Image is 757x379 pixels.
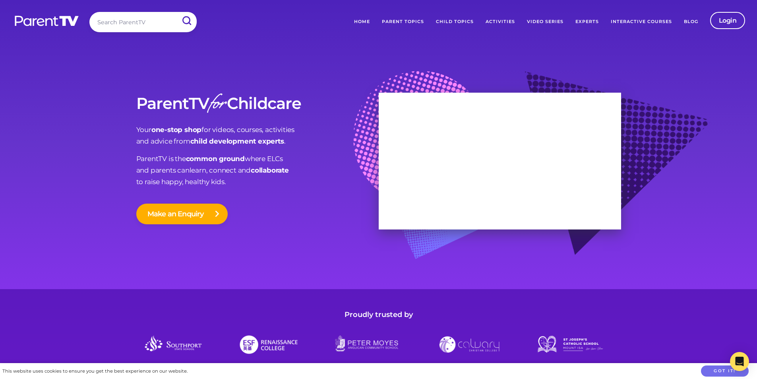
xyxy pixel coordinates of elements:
a: Interactive Courses [605,12,678,32]
img: logos-schools.2a1e3f5.png [136,332,621,356]
strong: collaborate [251,166,289,174]
strong: child development experts [190,137,284,145]
button: Make an Enquiry [136,204,228,224]
a: Video Series [521,12,569,32]
img: bg-graphic.baf108b.png [353,71,711,278]
em: for [209,88,225,122]
div: Open Intercom Messenger [730,352,749,371]
input: Search ParentTV [89,12,197,32]
strong: common ground [186,155,245,163]
a: Home [348,12,376,32]
input: Submit [176,12,197,30]
a: Activities [480,12,521,32]
p: ParentTV is the where ELCs and parents can learn, connect and to raise happy, healthy kids. [136,153,379,188]
strong: one-stop shop [151,126,201,134]
a: Blog [678,12,704,32]
a: Experts [569,12,605,32]
p: Your for videos, courses, activities and advice from . [136,124,379,147]
div: This website uses cookies to ensure you get the best experience on our website. [2,367,188,375]
a: Child Topics [430,12,480,32]
button: Got it! [701,365,749,377]
img: parenttv-logo-white.4c85aaf.svg [14,15,79,27]
a: Parent Topics [376,12,430,32]
h4: Proudly trusted by [136,309,621,321]
a: Login [710,12,745,29]
h1: ParentTV Childcare [136,95,379,112]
